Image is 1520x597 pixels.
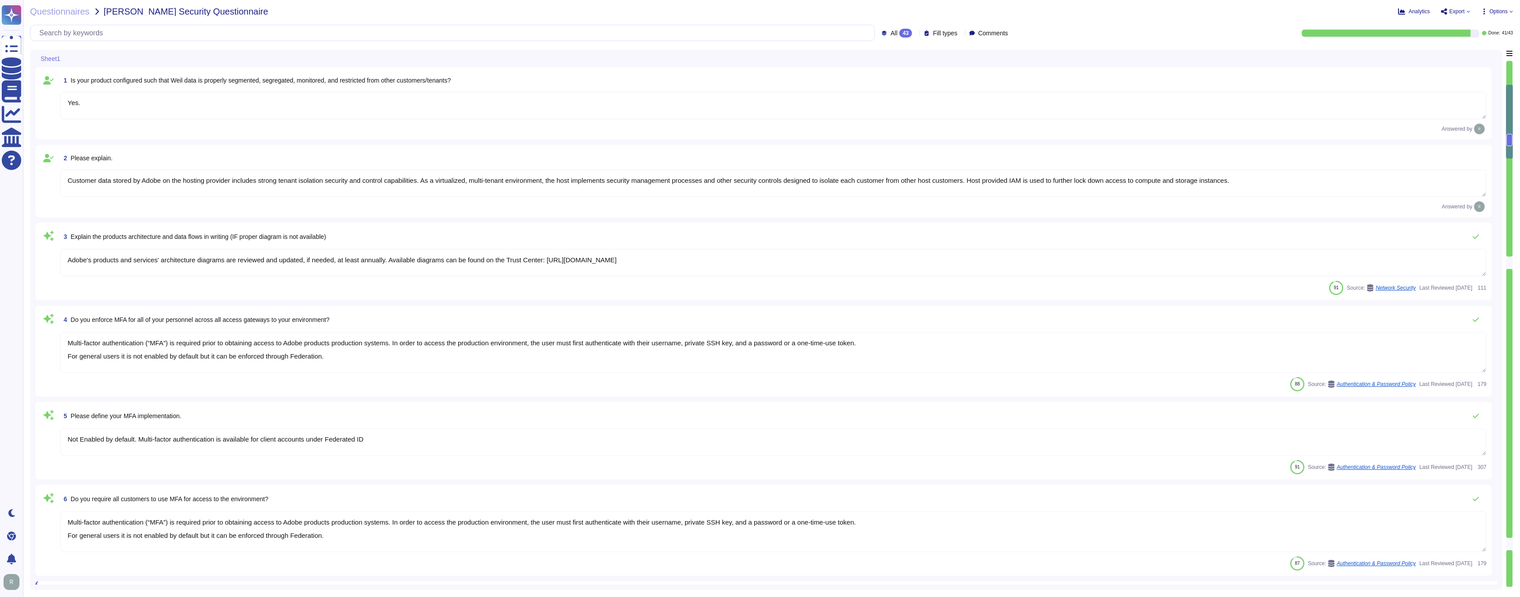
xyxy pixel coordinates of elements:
[60,170,1486,197] textarea: Customer data stored by Adobe on the hosting provider includes strong tenant isolation security a...
[2,572,26,592] button: user
[1442,126,1472,132] span: Answered by
[1295,382,1300,386] span: 88
[71,316,330,323] span: Do you enforce MFA for all of your personnel across all access gateways to your environment?
[1337,465,1416,470] span: Authentication & Password Policy
[1419,465,1472,470] span: Last Reviewed [DATE]
[1474,201,1485,212] img: user
[1476,465,1486,470] span: 307
[1334,285,1339,290] span: 91
[1488,31,1500,35] span: Done:
[60,92,1486,119] textarea: Yes.
[60,155,67,161] span: 2
[71,412,182,419] span: Please define your MFA implementation.
[1337,382,1416,387] span: Authentication & Password Policy
[1398,8,1430,15] button: Analytics
[1490,9,1508,14] span: Options
[1337,561,1416,566] span: Authentication & Password Policy
[1295,561,1300,566] span: 87
[1476,285,1486,291] span: 111
[71,77,451,84] span: Is your product configured such that Weil data is properly segmented, segregated, monitored, and ...
[1476,561,1486,566] span: 179
[1409,9,1430,14] span: Analytics
[35,25,874,41] input: Search by keywords
[71,233,326,240] span: Explain the products architecture and data flows in writing (IF proper diagram is not available)
[1376,285,1416,291] span: Network Security
[1476,382,1486,387] span: 179
[60,496,67,502] span: 6
[1442,204,1472,209] span: Answered by
[60,249,1486,276] textarea: Adobe's products and services' architecture diagrams are reviewed and updated, if needed, at leas...
[1419,561,1472,566] span: Last Reviewed [DATE]
[60,413,67,419] span: 5
[1347,284,1416,291] span: Source:
[30,7,90,16] span: Questionnaires
[1295,465,1300,469] span: 91
[1449,9,1465,14] span: Export
[899,29,912,38] div: 43
[4,574,19,590] img: user
[890,30,897,36] span: All
[104,7,268,16] span: [PERSON_NAME] Security Questionnaire
[60,77,67,83] span: 1
[1419,382,1472,387] span: Last Reviewed [DATE]
[60,234,67,240] span: 3
[978,30,1008,36] span: Comments
[1308,381,1416,388] span: Source:
[71,495,268,503] span: Do you require all customers to use MFA for access to the environment?
[60,428,1486,456] textarea: Not Enabled by default. Multi-factor authentication is available for client accounts under Federa...
[1419,285,1472,291] span: Last Reviewed [DATE]
[60,511,1486,552] textarea: Multi-factor authentication (“MFA”) is required prior to obtaining access to Adobe products produ...
[60,332,1486,373] textarea: Multi-factor authentication (“MFA”) is required prior to obtaining access to Adobe products produ...
[1502,31,1513,35] span: 41 / 43
[933,30,957,36] span: Fill types
[1308,560,1416,567] span: Source:
[71,155,113,162] span: Please explain.
[1474,124,1485,134] img: user
[41,56,60,62] span: Sheet1
[1308,464,1416,471] span: Source:
[60,317,67,323] span: 4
